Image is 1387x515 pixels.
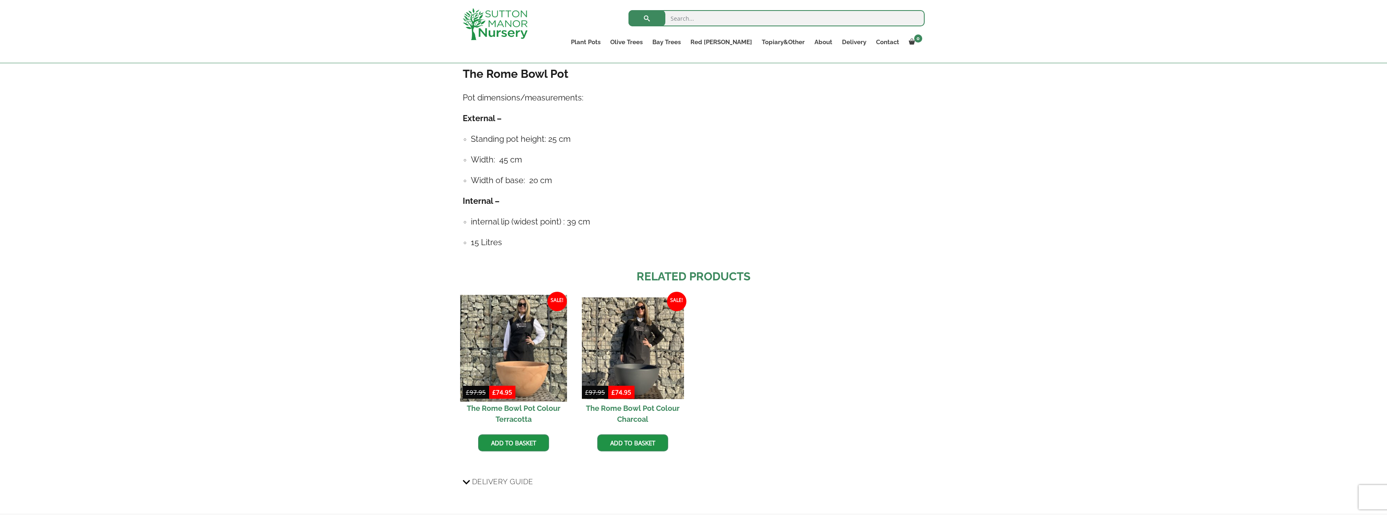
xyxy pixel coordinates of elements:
[648,36,686,48] a: Bay Trees
[463,8,528,40] img: logo
[492,388,512,396] bdi: 74.95
[585,388,589,396] span: £
[871,36,904,48] a: Contact
[463,113,502,123] strong: External –
[492,388,496,396] span: £
[547,292,567,311] span: Sale!
[566,36,605,48] a: Plant Pots
[463,196,500,206] strong: Internal –
[466,388,486,396] bdi: 97.95
[611,388,631,396] bdi: 74.95
[585,388,605,396] bdi: 97.95
[463,92,925,104] h4: Pot dimensions/measurements:
[463,297,564,428] a: Sale! The Rome Bowl Pot Colour Terracotta
[810,36,837,48] a: About
[478,434,549,451] a: Add to basket: “The Rome Bowl Pot Colour Terracotta”
[582,399,684,428] h2: The Rome Bowl Pot Colour Charcoal
[471,154,925,166] h4: Width: 45 cm
[628,10,925,26] input: Search...
[471,174,925,187] h4: Width of base: 20 cm
[611,388,615,396] span: £
[471,216,925,228] h4: internal lip (widest point) : 39 cm
[904,36,925,48] a: 0
[667,292,686,311] span: Sale!
[582,297,684,428] a: Sale! The Rome Bowl Pot Colour Charcoal
[460,295,567,402] img: The Rome Bowl Pot Colour Terracotta
[837,36,871,48] a: Delivery
[466,388,470,396] span: £
[463,268,925,285] h2: Related products
[605,36,648,48] a: Olive Trees
[686,36,757,48] a: Red [PERSON_NAME]
[597,434,668,451] a: Add to basket: “The Rome Bowl Pot Colour Charcoal”
[471,236,925,249] h4: 15 Litres
[472,474,533,489] span: Delivery Guide
[757,36,810,48] a: Topiary&Other
[463,399,564,428] h2: The Rome Bowl Pot Colour Terracotta
[463,67,568,81] strong: The Rome Bowl Pot
[914,34,922,43] span: 0
[582,297,684,399] img: The Rome Bowl Pot Colour Charcoal
[471,133,925,145] h4: Standing pot height: 25 cm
